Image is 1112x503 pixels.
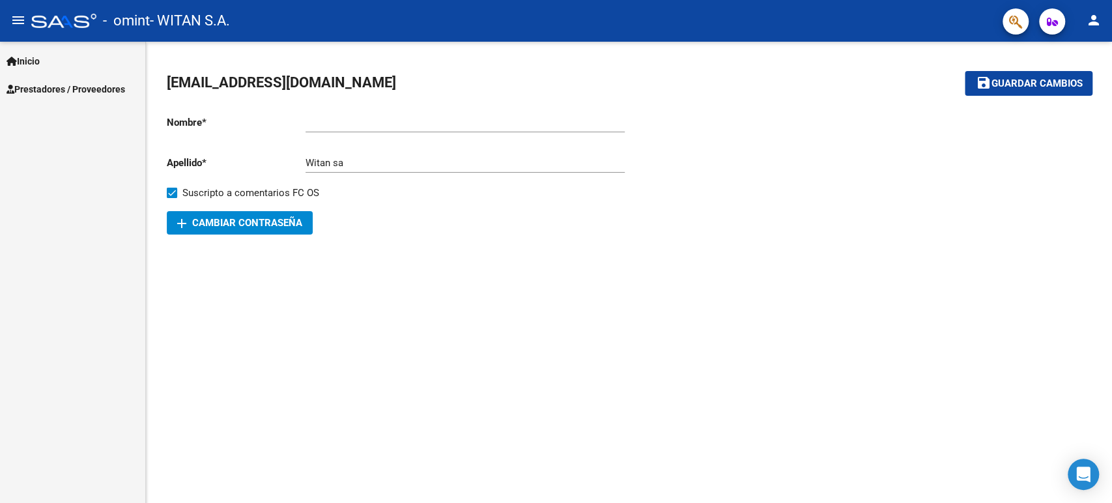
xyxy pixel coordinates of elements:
span: Cambiar Contraseña [177,217,302,229]
div: Open Intercom Messenger [1068,459,1099,490]
mat-icon: add [174,216,190,231]
span: - omint [103,7,150,35]
mat-icon: save [975,75,991,91]
mat-icon: menu [10,12,26,28]
button: Guardar cambios [965,71,1092,95]
span: [EMAIL_ADDRESS][DOMAIN_NAME] [167,74,396,91]
p: Apellido [167,156,306,170]
p: Nombre [167,115,306,130]
span: Guardar cambios [991,78,1082,90]
span: - WITAN S.A. [150,7,230,35]
button: Cambiar Contraseña [167,211,313,235]
span: Inicio [7,54,40,68]
span: Suscripto a comentarios FC OS [182,185,319,201]
span: Prestadores / Proveedores [7,82,125,96]
mat-icon: person [1086,12,1102,28]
